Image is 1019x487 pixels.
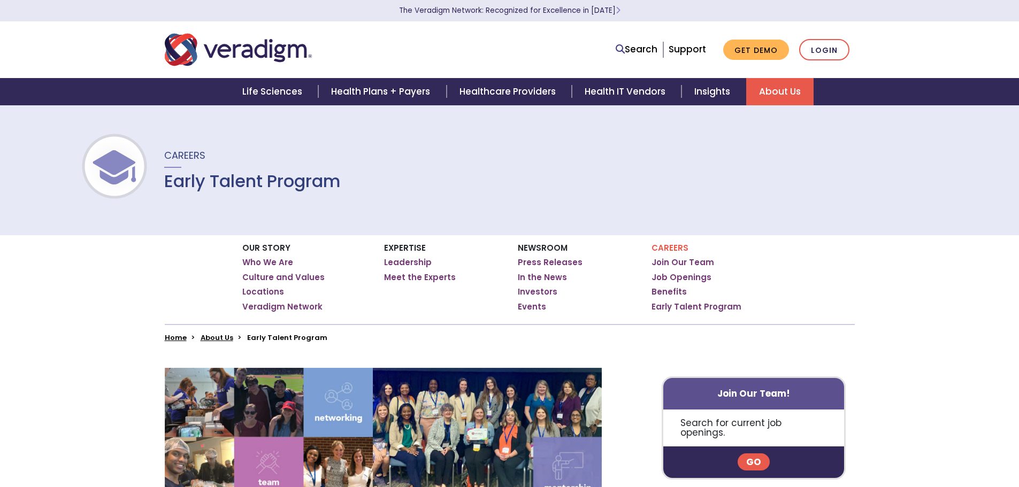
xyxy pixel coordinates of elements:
[165,333,187,343] a: Home
[384,257,432,268] a: Leadership
[518,272,567,283] a: In the News
[652,257,714,268] a: Join Our Team
[318,78,446,105] a: Health Plans + Payers
[799,39,849,61] a: Login
[652,287,687,297] a: Benefits
[572,78,681,105] a: Health IT Vendors
[652,272,711,283] a: Job Openings
[616,42,657,57] a: Search
[242,302,323,312] a: Veradigm Network
[164,171,341,191] h1: Early Talent Program
[229,78,318,105] a: Life Sciences
[723,40,789,60] a: Get Demo
[242,257,293,268] a: Who We Are
[518,257,583,268] a: Press Releases
[447,78,572,105] a: Healthcare Providers
[738,453,770,470] a: Go
[746,78,814,105] a: About Us
[242,287,284,297] a: Locations
[399,5,620,16] a: The Veradigm Network: Recognized for Excellence in [DATE]Learn More
[652,302,741,312] a: Early Talent Program
[681,78,746,105] a: Insights
[616,5,620,16] span: Learn More
[165,32,312,67] img: Veradigm logo
[518,287,557,297] a: Investors
[669,43,706,56] a: Support
[164,149,205,162] span: Careers
[518,302,546,312] a: Events
[717,387,790,400] strong: Join Our Team!
[663,409,845,446] p: Search for current job openings.
[201,333,233,343] a: About Us
[242,272,325,283] a: Culture and Values
[384,272,456,283] a: Meet the Experts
